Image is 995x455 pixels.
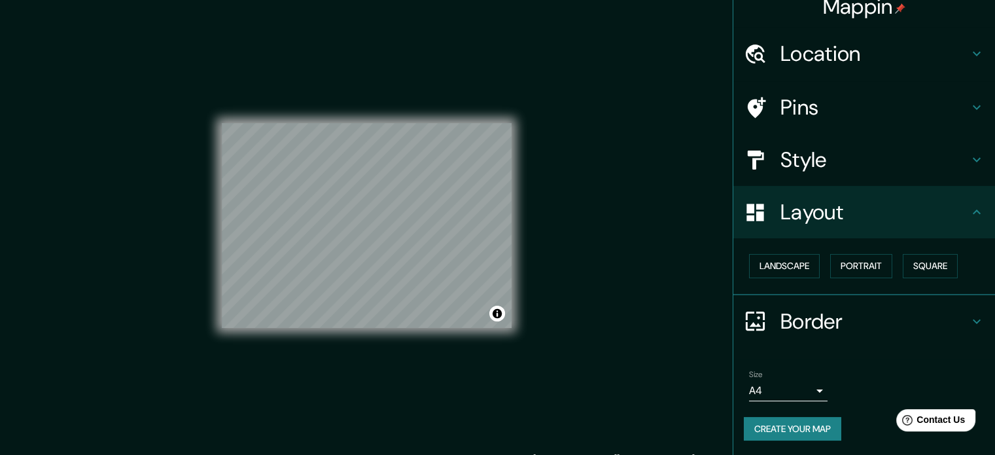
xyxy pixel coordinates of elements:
div: Location [733,27,995,80]
iframe: Help widget launcher [879,404,981,441]
h4: Layout [780,199,969,225]
button: Square [903,254,958,278]
canvas: Map [222,123,512,328]
div: Border [733,295,995,348]
div: Pins [733,81,995,134]
img: pin-icon.png [895,3,905,14]
button: Landscape [749,254,820,278]
button: Toggle attribution [489,306,505,321]
div: A4 [749,380,828,401]
h4: Pins [780,94,969,120]
label: Size [749,369,763,380]
h4: Style [780,147,969,173]
h4: Location [780,41,969,67]
div: Layout [733,186,995,238]
h4: Border [780,308,969,335]
button: Create your map [744,417,841,441]
button: Portrait [830,254,892,278]
div: Style [733,134,995,186]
